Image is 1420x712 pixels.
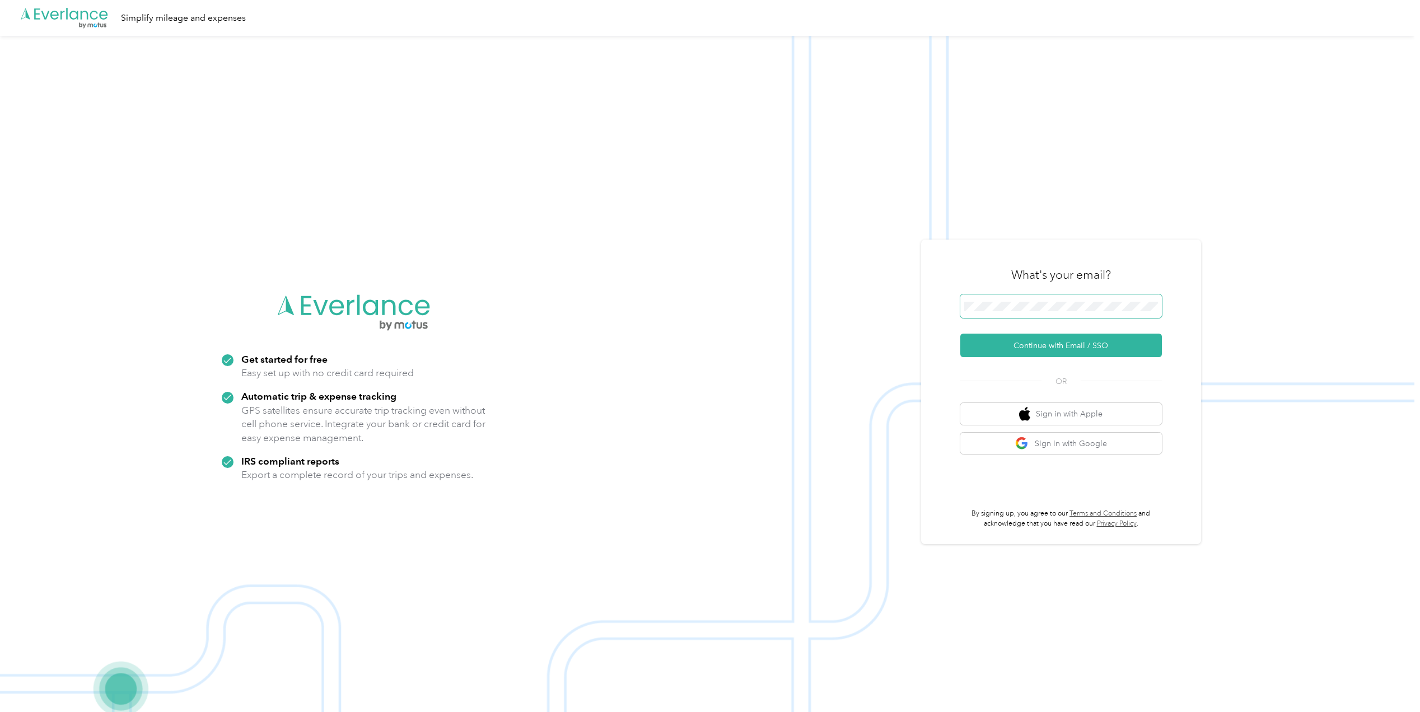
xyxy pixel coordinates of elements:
strong: Automatic trip & expense tracking [241,390,396,402]
strong: IRS compliant reports [241,455,339,467]
img: google logo [1015,437,1029,451]
button: apple logoSign in with Apple [960,403,1162,425]
div: Simplify mileage and expenses [121,11,246,25]
span: OR [1041,376,1081,387]
p: By signing up, you agree to our and acknowledge that you have read our . [960,509,1162,528]
button: Continue with Email / SSO [960,334,1162,357]
a: Privacy Policy [1097,519,1137,528]
img: apple logo [1019,407,1030,421]
p: Easy set up with no credit card required [241,366,414,380]
button: google logoSign in with Google [960,433,1162,455]
h3: What's your email? [1011,267,1111,283]
p: Export a complete record of your trips and expenses. [241,468,473,482]
p: GPS satellites ensure accurate trip tracking even without cell phone service. Integrate your bank... [241,404,486,445]
strong: Get started for free [241,353,328,365]
a: Terms and Conditions [1069,509,1137,518]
